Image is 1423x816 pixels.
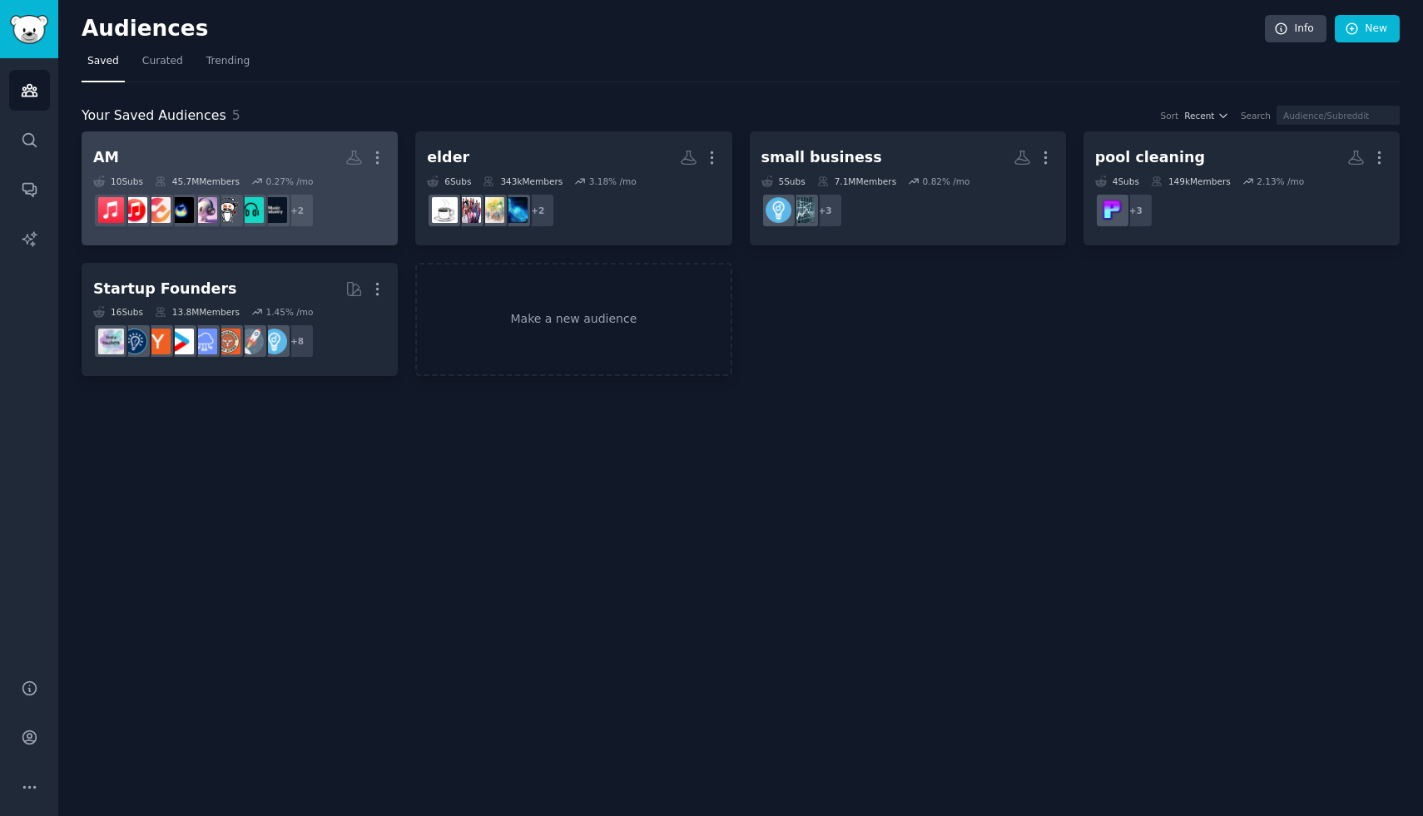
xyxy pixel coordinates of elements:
[93,147,119,168] div: AM
[750,131,1066,245] a: small business5Subs7.1MMembers0.82% /mo+3SmallBusinessSellersEntrepreneur
[761,147,882,168] div: small business
[483,176,563,187] div: 343k Members
[93,176,143,187] div: 10 Sub s
[238,197,264,223] img: musicsuggestions
[280,193,315,228] div: + 2
[155,176,240,187] div: 45.7M Members
[1257,176,1304,187] div: 2.13 % /mo
[478,197,504,223] img: Aging
[121,197,147,223] img: AppleMusicPlaylists
[817,176,896,187] div: 7.1M Members
[427,176,471,187] div: 6 Sub s
[87,54,119,69] span: Saved
[1184,110,1229,121] button: Recent
[923,176,970,187] div: 0.82 % /mo
[455,197,481,223] img: AgingParents
[1184,110,1214,121] span: Recent
[1083,131,1400,245] a: pool cleaning4Subs149kMembers2.13% /mo+3Poolmaintenance
[415,263,731,377] a: Make a new audience
[82,263,398,377] a: Startup Founders16Subs13.8MMembers1.45% /mo+8EntrepreneurstartupsEntrepreneurRideAlongSaaSstartup...
[82,48,125,82] a: Saved
[155,306,240,318] div: 13.8M Members
[191,197,217,223] img: Music
[766,197,791,223] img: Entrepreneur
[98,197,124,223] img: AppleMusic
[168,197,194,223] img: apple
[215,197,240,223] img: LetsTalkMusic
[808,193,843,228] div: + 3
[238,329,264,354] img: startups
[502,197,528,223] img: LongevityHub
[1095,176,1139,187] div: 4 Sub s
[98,329,124,354] img: indiehackers
[201,48,255,82] a: Trending
[789,197,815,223] img: SmallBusinessSellers
[121,329,147,354] img: Entrepreneurship
[93,279,236,299] div: Startup Founders
[1095,147,1205,168] div: pool cleaning
[1161,110,1179,121] div: Sort
[427,147,469,168] div: elder
[1265,15,1326,43] a: Info
[415,131,731,245] a: elder6Subs343kMembers3.18% /mo+2LongevityHubAgingAgingParentseldercare
[215,329,240,354] img: EntrepreneurRideAlong
[145,197,171,223] img: ApplePlaylists
[232,107,240,123] span: 5
[432,197,458,223] img: eldercare
[1118,193,1153,228] div: + 3
[10,15,48,44] img: GummySearch logo
[280,324,315,359] div: + 8
[145,329,171,354] img: ycombinator
[261,197,287,223] img: musicindustry
[206,54,250,69] span: Trending
[589,176,637,187] div: 3.18 % /mo
[265,306,313,318] div: 1.45 % /mo
[142,54,183,69] span: Curated
[191,329,217,354] img: SaaS
[136,48,189,82] a: Curated
[93,306,143,318] div: 16 Sub s
[761,176,806,187] div: 5 Sub s
[168,329,194,354] img: startup
[265,176,313,187] div: 0.27 % /mo
[1277,106,1400,125] input: Audience/Subreddit
[82,131,398,245] a: AM10Subs45.7MMembers0.27% /mo+2musicindustrymusicsuggestionsLetsTalkMusicMusicappleApplePlaylists...
[261,329,287,354] img: Entrepreneur
[82,106,226,126] span: Your Saved Audiences
[1241,110,1271,121] div: Search
[82,16,1265,42] h2: Audiences
[1099,197,1125,223] img: Poolmaintenance
[1151,176,1231,187] div: 149k Members
[1335,15,1400,43] a: New
[520,193,555,228] div: + 2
